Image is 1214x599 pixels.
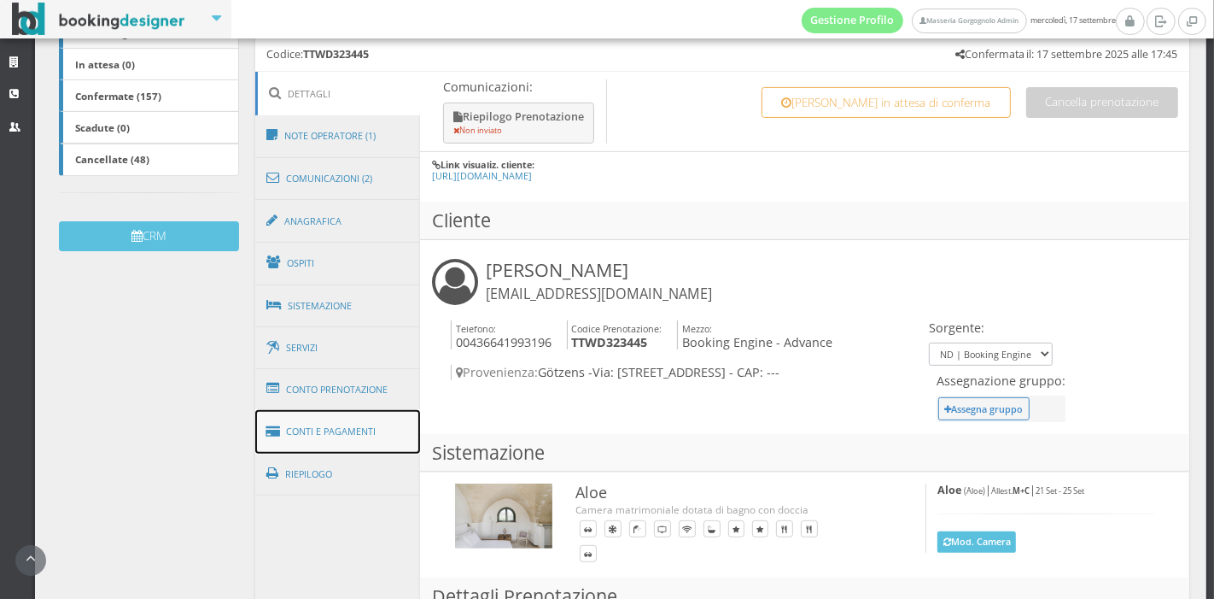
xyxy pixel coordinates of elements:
[75,26,166,39] b: Non Assegnate (0)
[938,397,1030,420] button: Assegna gruppo
[59,144,239,176] a: Cancellate (48)
[455,484,552,549] img: f97ec352592711ee9b0b027e0800ecac.jpg
[255,241,421,285] a: Ospiti
[937,484,1154,496] h5: | |
[937,483,961,497] b: Aloe
[255,367,421,412] a: Conto Prenotazione
[937,373,1065,388] h4: Assegnazione gruppo:
[420,202,1189,240] h3: Cliente
[255,156,421,201] a: Comunicazioni (2)
[456,322,496,335] small: Telefono:
[451,365,925,379] h4: Götzens -
[955,48,1178,61] h5: Confermata il: 17 settembre 2025 alle 17:45
[937,531,1016,553] button: Mod. Camera
[255,72,421,115] a: Dettagli
[682,322,712,335] small: Mezzo:
[451,320,552,350] h4: 00436641993196
[991,485,1030,496] small: Allest.
[571,334,647,350] b: TTWD323445
[729,364,779,380] span: - CAP: ---
[75,152,149,166] b: Cancellate (48)
[929,320,1053,335] h4: Sorgente:
[762,87,1011,117] button: [PERSON_NAME] in attesa di conferma
[802,8,904,33] a: Gestione Profilo
[486,285,712,303] small: [EMAIL_ADDRESS][DOMAIN_NAME]
[59,111,239,144] a: Scadute (0)
[486,259,712,303] h3: [PERSON_NAME]
[441,158,534,171] b: Link visualiz. cliente:
[443,79,598,94] p: Comunicazioni:
[453,125,502,136] small: Non inviato
[456,364,538,380] span: Provenienza:
[575,484,890,502] h3: Aloe
[255,284,421,328] a: Sistemazione
[1020,485,1024,496] b: +
[432,169,532,182] a: [URL][DOMAIN_NAME]
[255,452,421,496] a: Riepilogo
[571,322,662,335] small: Codice Prenotazione:
[255,410,421,454] a: Conti e Pagamenti
[255,326,421,370] a: Servizi
[59,48,239,80] a: In attesa (0)
[1036,485,1084,496] small: 21 Set - 25 Set
[75,57,135,71] b: In attesa (0)
[12,3,185,36] img: BookingDesigner.com
[75,89,161,103] b: Confermate (157)
[59,221,239,251] button: CRM
[592,364,726,380] span: Via: [STREET_ADDRESS]
[303,47,369,62] b: TTWD323445
[802,8,1116,33] span: mercoledì, 17 settembre
[420,434,1189,473] h3: Sistemazione
[255,199,421,244] a: Anagrafica
[677,320,832,350] h4: Booking Engine - Advance
[266,48,369,61] h5: Codice:
[59,79,239,112] a: Confermate (157)
[75,120,130,134] b: Scadute (0)
[255,114,421,158] a: Note Operatore (1)
[964,485,985,496] small: (Aloe)
[575,502,890,517] div: Camera matrimoniale dotata di bagno con doccia
[443,103,594,144] button: Riepilogo Prenotazione Non inviato
[912,9,1026,33] a: Masseria Gorgognolo Admin
[1013,485,1030,496] b: M C
[1026,87,1178,117] button: Cancella prenotazione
